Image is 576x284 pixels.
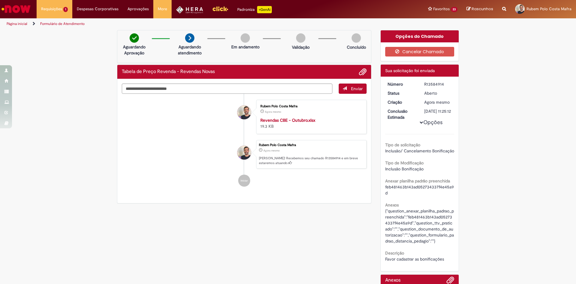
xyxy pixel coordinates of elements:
p: Em andamento [231,44,259,50]
span: Agora mesmo [263,149,280,152]
div: Opções do Chamado [381,30,459,42]
a: Rascunhos [466,6,493,12]
h2: Anexos [385,278,400,283]
span: Agora mesmo [424,99,450,105]
img: arrow-next.png [185,33,194,43]
span: Inclusão/ Cancelamento Bonificação [385,148,454,154]
span: Enviar [351,86,363,91]
dt: Conclusão Estimada [383,108,420,120]
p: Aguardando atendimento [175,44,204,56]
div: Rubem Polo Costa Mafra [237,146,251,160]
span: Requisições [41,6,62,12]
dt: Status [383,90,420,96]
a: Página inicial [7,21,27,26]
b: Descrição [385,250,404,256]
div: Rubem Polo Costa Mafra [237,105,251,119]
textarea: Digite sua mensagem aqui... [122,84,332,94]
span: Despesas Corporativas [77,6,118,12]
div: Rubem Polo Costa Mafra [259,143,363,147]
p: Concluído [347,44,366,50]
a: Formulário de Atendimento [40,21,85,26]
ul: Trilhas de página [4,18,379,29]
li: Rubem Polo Costa Mafra [122,140,367,169]
dt: Número [383,81,420,87]
img: img-circle-grey.png [296,33,305,43]
div: Rubem Polo Costa Mafra [260,105,360,108]
span: More [158,6,167,12]
span: 23 [451,7,457,12]
h2: Tabela de Preço Revenda - Revendas Novas Histórico de tíquete [122,69,215,75]
p: [PERSON_NAME]! Recebemos seu chamado R13584914 e em breve estaremos atuando. [259,156,363,165]
b: Tipo de Modificação [385,160,424,166]
span: feb481463b143ad052734337f4e45a9d [385,184,454,196]
div: 01/10/2025 10:25:08 [424,99,452,105]
b: Anexos [385,202,399,208]
span: Favoritos [433,6,450,12]
img: HeraLogo.png [176,6,203,14]
dt: Criação [383,99,420,105]
b: Anexar planilha padrão preenchida [385,178,450,184]
img: img-circle-grey.png [241,33,250,43]
img: check-circle-green.png [130,33,139,43]
p: Validação [292,44,310,50]
span: Favor cadastrar as bonificações [385,256,444,262]
button: Cancelar Chamado [385,47,454,56]
button: Adicionar anexos [359,68,367,76]
div: [DATE] 11:25:12 [424,108,452,114]
time: 01/10/2025 10:24:58 [265,110,281,114]
span: 1 [63,7,68,12]
img: click_logo_yellow_360x200.png [212,4,228,13]
span: Inclusão Bonificação [385,166,424,172]
time: 01/10/2025 10:25:08 [263,149,280,152]
span: Agora mesmo [265,110,281,114]
p: Aguardando Aprovação [120,44,149,56]
ul: Histórico de tíquete [122,94,367,193]
span: Sua solicitação foi enviada [385,68,435,73]
a: Revendas CBE - Outubro.xlsx [260,118,315,123]
div: Padroniza [237,6,272,13]
b: Tipo de solicitação [385,142,420,148]
button: Enviar [339,84,367,94]
p: +GenAi [257,6,272,13]
span: Rubem Polo Costa Mafra [526,6,571,11]
div: 19.3 KB [260,117,360,129]
div: Aberto [424,90,452,96]
span: Aprovações [127,6,149,12]
span: {"question_anexar_planilha_padrao_preenchida":"feb481463b143ad052734337f4e45a9d","question_ttv_pr... [385,208,454,244]
span: Rascunhos [472,6,493,12]
div: R13584914 [424,81,452,87]
img: ServiceNow [1,3,31,15]
img: img-circle-grey.png [352,33,361,43]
